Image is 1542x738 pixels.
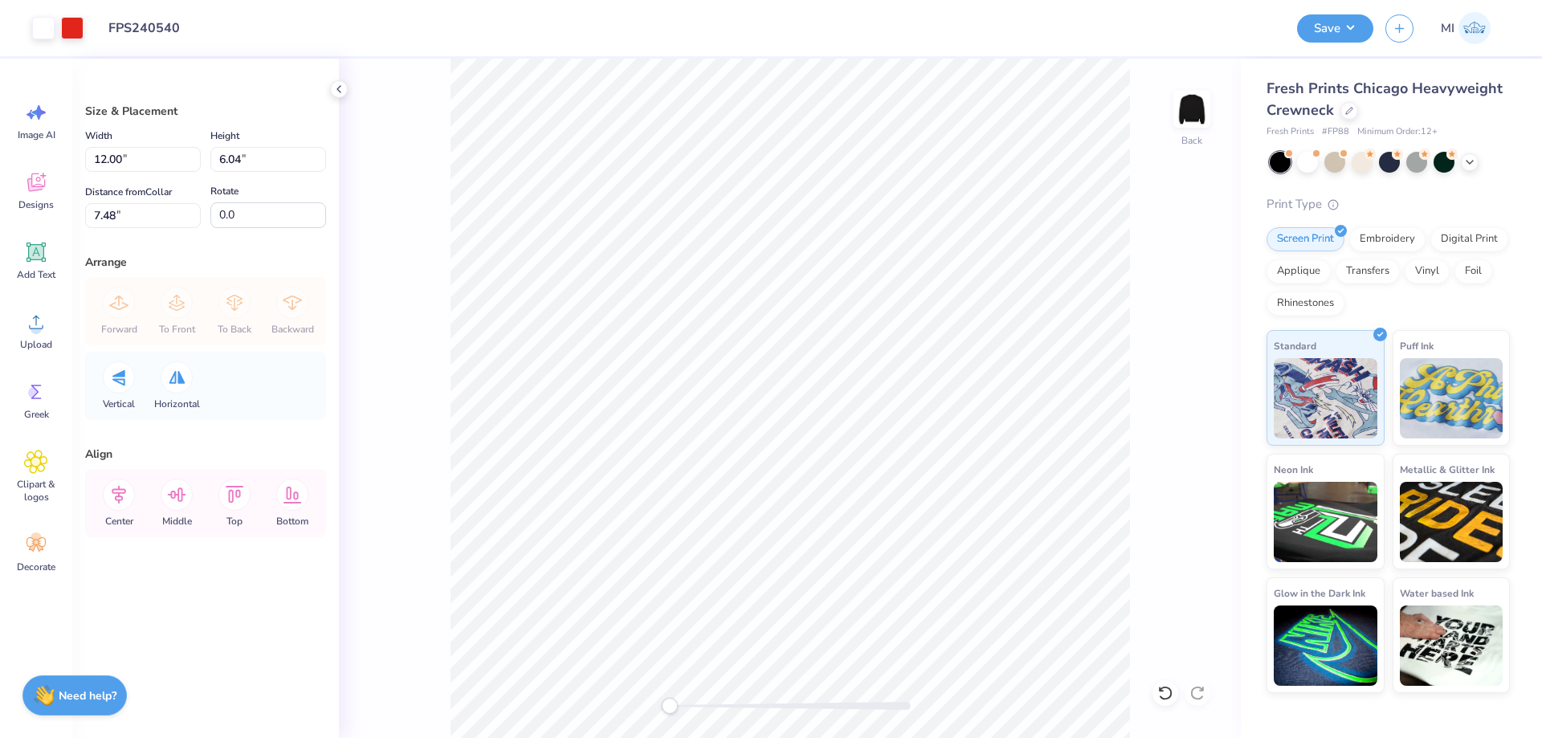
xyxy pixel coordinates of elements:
[1400,337,1434,354] span: Puff Ink
[1274,482,1377,562] img: Neon Ink
[1274,461,1313,478] span: Neon Ink
[162,515,192,528] span: Middle
[662,698,678,714] div: Accessibility label
[1267,292,1344,316] div: Rhinestones
[154,398,200,410] span: Horizontal
[1274,337,1316,354] span: Standard
[24,408,49,421] span: Greek
[1267,79,1503,120] span: Fresh Prints Chicago Heavyweight Crewneck
[1181,133,1202,148] div: Back
[1434,12,1498,44] a: MI
[10,478,63,504] span: Clipart & logos
[1400,461,1495,478] span: Metallic & Glitter Ink
[85,254,326,271] div: Arrange
[1400,358,1503,438] img: Puff Ink
[276,515,308,528] span: Bottom
[1336,259,1400,283] div: Transfers
[1357,125,1438,139] span: Minimum Order: 12 +
[1430,227,1508,251] div: Digital Print
[1322,125,1349,139] span: # FP88
[1267,227,1344,251] div: Screen Print
[1441,19,1454,38] span: MI
[17,561,55,573] span: Decorate
[210,181,239,201] label: Rotate
[1267,125,1314,139] span: Fresh Prints
[103,398,135,410] span: Vertical
[1458,12,1491,44] img: Mark Isaac
[18,128,55,141] span: Image AI
[1274,605,1377,686] img: Glow in the Dark Ink
[226,515,243,528] span: Top
[59,688,116,703] strong: Need help?
[1267,195,1510,214] div: Print Type
[20,338,52,351] span: Upload
[18,198,54,211] span: Designs
[1176,93,1208,125] img: Back
[1267,259,1331,283] div: Applique
[1274,585,1365,601] span: Glow in the Dark Ink
[85,446,326,463] div: Align
[1400,605,1503,686] img: Water based Ink
[85,182,172,202] label: Distance from Collar
[1274,358,1377,438] img: Standard
[1454,259,1492,283] div: Foil
[1400,482,1503,562] img: Metallic & Glitter Ink
[85,126,112,145] label: Width
[96,12,214,44] input: Untitled Design
[210,126,239,145] label: Height
[105,515,133,528] span: Center
[1405,259,1450,283] div: Vinyl
[1349,227,1426,251] div: Embroidery
[1297,14,1373,43] button: Save
[85,103,326,120] div: Size & Placement
[17,268,55,281] span: Add Text
[1400,585,1474,601] span: Water based Ink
